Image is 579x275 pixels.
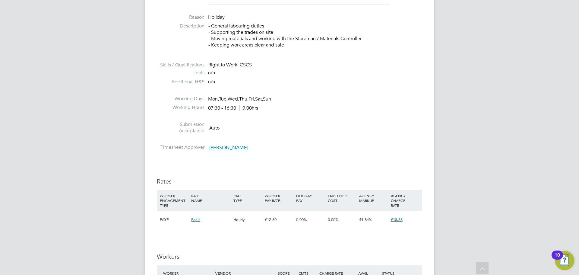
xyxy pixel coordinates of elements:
[358,190,389,206] div: AGENCY MARKUP
[209,145,248,151] span: [PERSON_NAME]
[208,62,422,68] div: Right to Work, CSCS
[555,255,560,263] div: 10
[389,190,421,211] div: AGENCY CHARGE RATE
[158,211,190,229] div: PAYE
[391,217,403,222] span: £18.88
[255,96,263,102] span: Sat,
[219,96,228,102] span: Tue,
[157,79,204,85] label: Additional H&S
[157,121,204,134] label: Submission Acceptance
[239,96,248,102] span: Thu,
[157,177,422,185] h3: Rates
[248,96,255,102] span: Fri,
[208,23,422,48] p: - General labouring duties - Supporting the trades on site - Moving materials and working with th...
[157,104,204,111] label: Working Hours
[208,96,219,102] span: Mon,
[232,190,263,206] div: RATE TYPE
[326,190,358,206] div: EMPLOYER COST
[239,105,258,111] span: 9.00hrs
[157,253,422,261] h3: Workers
[157,96,204,102] label: Working Days
[157,70,204,76] label: Tools
[208,79,215,85] span: n/a
[328,217,339,222] span: 0.00%
[208,14,225,20] span: Holiday
[263,211,295,229] div: £12.60
[191,217,200,222] span: Basic
[158,190,190,211] div: WORKER ENGAGEMENT TYPE
[263,190,295,206] div: WORKER PAY RATE
[555,251,574,270] button: Open Resource Center, 10 new notifications
[157,144,204,151] label: Timesheet Approver
[263,96,271,102] span: Sun
[295,190,326,206] div: HOLIDAY PAY
[209,125,220,131] span: Auto
[157,23,204,29] label: Description
[359,217,372,222] span: 49.84%
[296,217,307,222] span: 0.00%
[228,96,239,102] span: Wed,
[232,211,263,229] div: Hourly
[157,62,204,68] label: Skills / Qualifications
[208,70,215,76] span: n/a
[190,190,232,206] div: RATE NAME
[157,14,204,21] label: Reason
[208,105,258,111] div: 07:30 - 16:30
